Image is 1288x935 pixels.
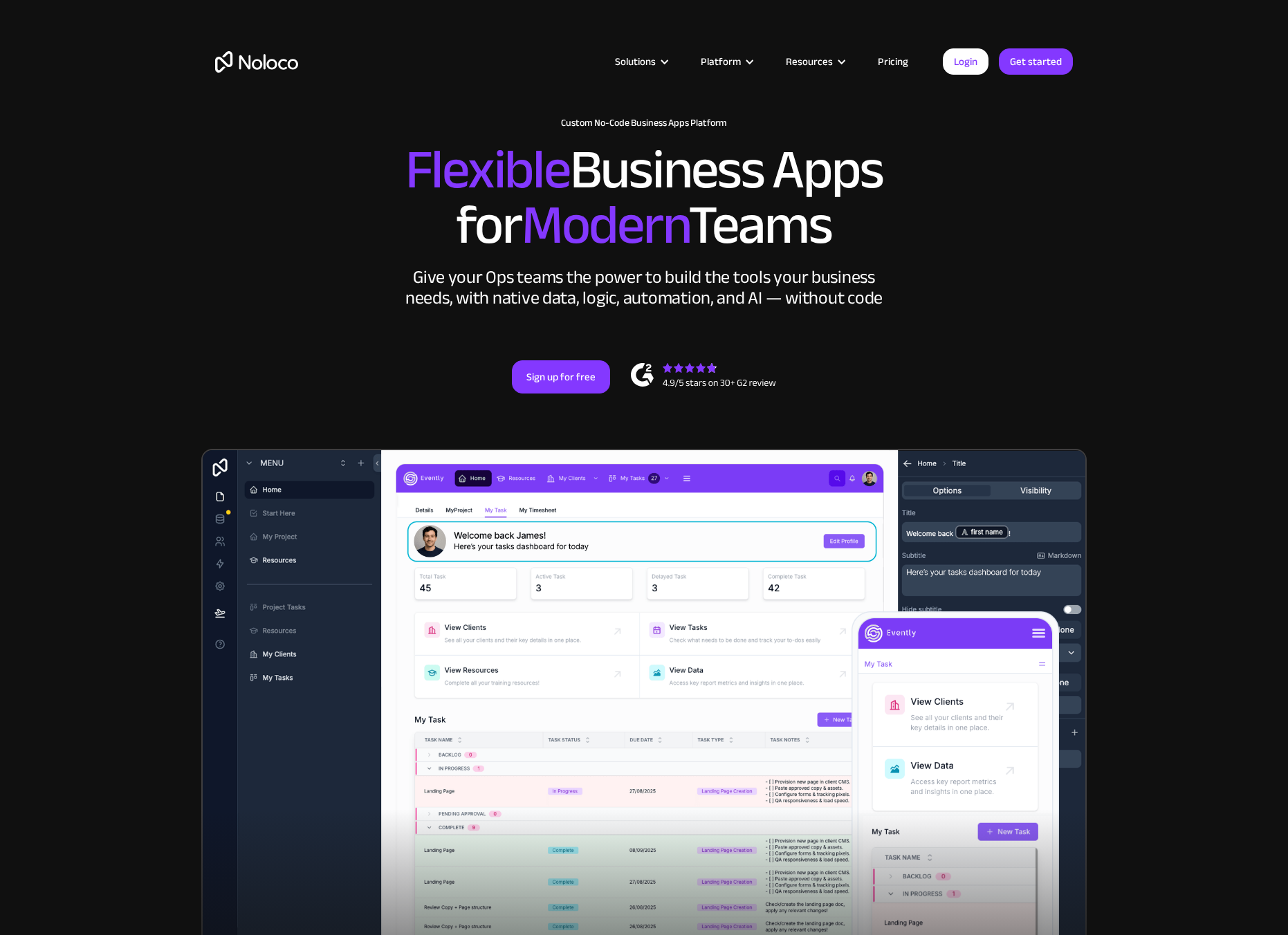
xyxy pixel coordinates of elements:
[598,53,683,71] div: Solutions
[402,267,886,308] div: Give your Ops teams the power to build the tools your business needs, with native data, logic, au...
[512,360,610,394] a: Sign up for free
[522,174,688,277] span: Modern
[999,48,1073,75] a: Get started
[405,118,570,221] span: Flexible
[215,142,1073,253] h2: Business Apps for Teams
[615,53,656,71] div: Solutions
[786,53,833,71] div: Resources
[701,53,741,71] div: Platform
[861,53,926,71] a: Pricing
[683,53,769,71] div: Platform
[215,51,298,73] a: home
[943,48,988,75] a: Login
[769,53,861,71] div: Resources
